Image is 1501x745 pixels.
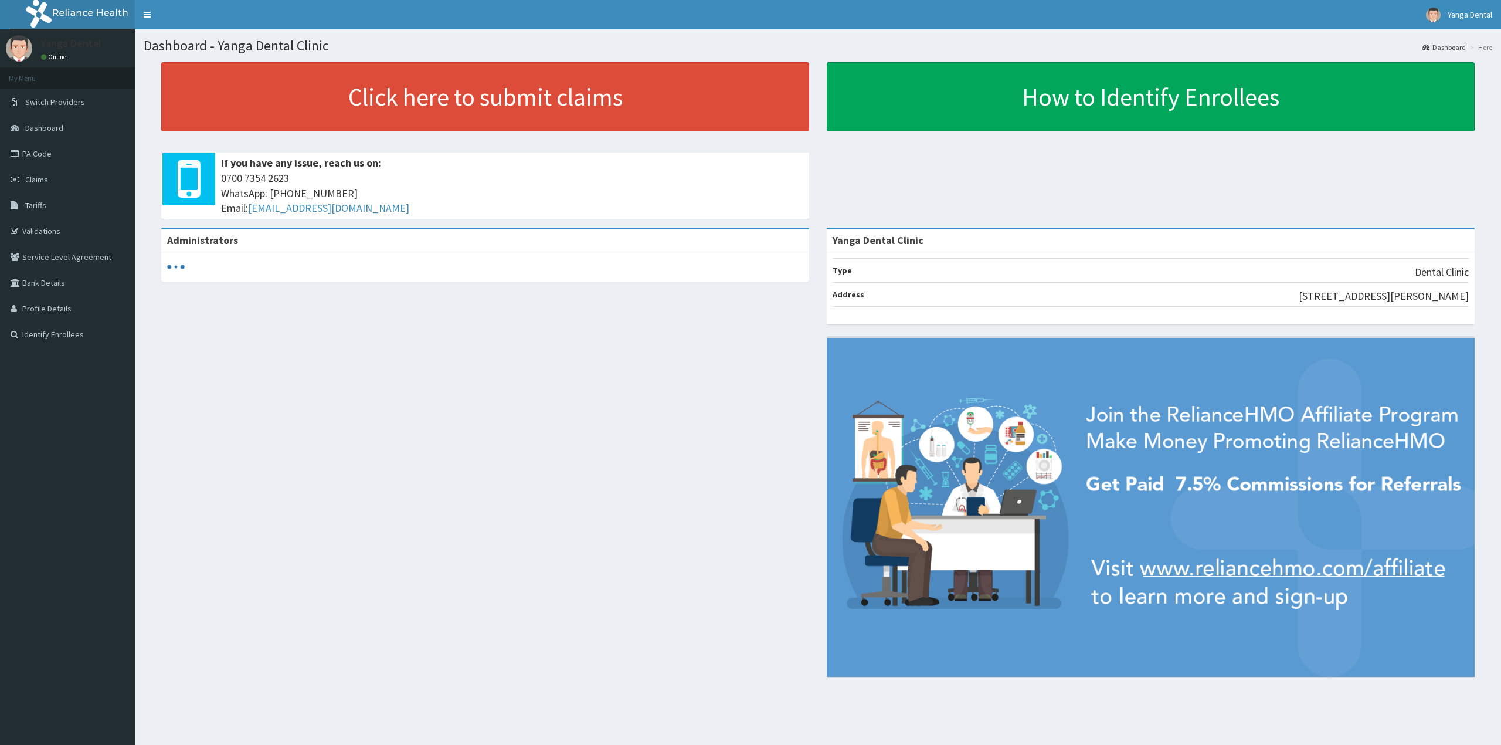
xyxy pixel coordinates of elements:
p: Yanga Dental [41,38,101,49]
span: Yanga Dental [1448,9,1492,20]
span: 0700 7354 2623 WhatsApp: [PHONE_NUMBER] Email: [221,171,803,216]
svg: audio-loading [167,258,185,276]
b: Type [833,265,852,276]
a: Online [41,53,69,61]
img: provider-team-banner.png [827,338,1475,677]
strong: Yanga Dental Clinic [833,233,923,247]
b: Address [833,289,864,300]
img: User Image [6,35,32,62]
span: Tariffs [25,200,46,211]
a: Dashboard [1422,42,1466,52]
p: Dental Clinic [1415,265,1469,280]
a: Click here to submit claims [161,62,809,131]
p: [STREET_ADDRESS][PERSON_NAME] [1299,289,1469,304]
a: [EMAIL_ADDRESS][DOMAIN_NAME] [248,201,409,215]
a: How to Identify Enrollees [827,62,1475,131]
li: Here [1467,42,1492,52]
h1: Dashboard - Yanga Dental Clinic [144,38,1492,53]
b: Administrators [167,233,238,247]
b: If you have any issue, reach us on: [221,156,381,170]
img: User Image [1426,8,1441,22]
span: Claims [25,174,48,185]
span: Switch Providers [25,97,85,107]
span: Dashboard [25,123,63,133]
